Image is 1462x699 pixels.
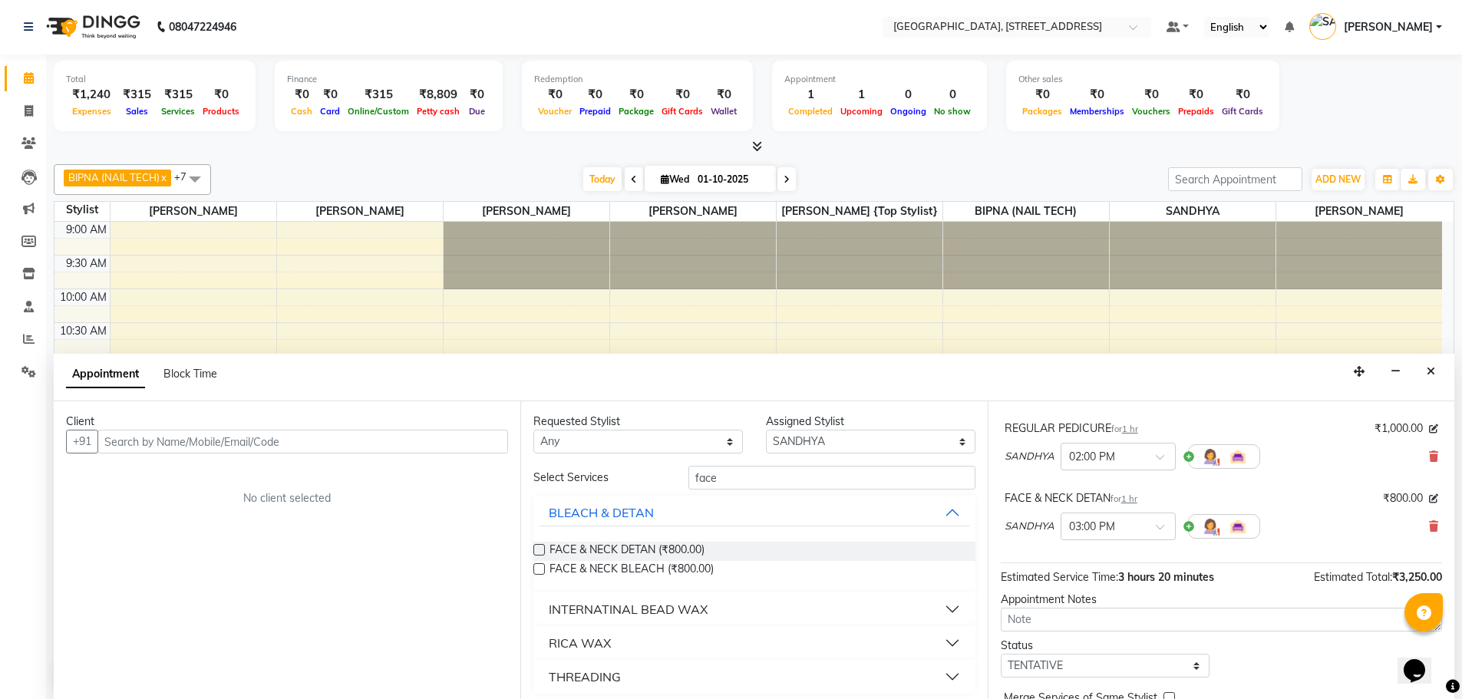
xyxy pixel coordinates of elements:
[576,86,615,104] div: ₹0
[784,106,837,117] span: Completed
[1312,169,1365,190] button: ADD NEW
[1018,86,1066,104] div: ₹0
[287,73,490,86] div: Finance
[657,173,693,185] span: Wed
[886,86,930,104] div: 0
[111,202,276,221] span: [PERSON_NAME]
[160,171,167,183] a: x
[287,106,316,117] span: Cash
[658,86,707,104] div: ₹0
[1111,424,1138,434] small: for
[1018,106,1066,117] span: Packages
[1168,167,1302,191] input: Search Appointment
[68,106,115,117] span: Expenses
[1429,424,1438,434] i: Edit price
[344,106,413,117] span: Online/Custom
[540,595,969,623] button: INTERNATINAL BEAD WAX
[583,167,622,191] span: Today
[66,414,508,430] div: Client
[549,600,708,618] div: INTERNATINAL BEAD WAX
[549,561,714,580] span: FACE & NECK BLEACH (₹800.00)
[1066,106,1128,117] span: Memberships
[163,367,217,381] span: Block Time
[1201,517,1219,536] img: Hairdresser.png
[886,106,930,117] span: Ongoing
[615,106,658,117] span: Package
[464,86,490,104] div: ₹0
[1005,420,1138,437] div: REGULAR PEDICURE
[199,106,243,117] span: Products
[1121,493,1137,504] span: 1 hr
[413,106,464,117] span: Petty cash
[97,430,508,453] input: Search by Name/Mobile/Email/Code
[344,86,413,104] div: ₹315
[1128,86,1174,104] div: ₹0
[316,86,344,104] div: ₹0
[540,663,969,691] button: THREADING
[66,86,117,104] div: ₹1,240
[707,106,741,117] span: Wallet
[103,490,471,506] div: No client selected
[693,168,770,191] input: 2025-10-01
[169,5,236,48] b: 08047224946
[199,86,243,104] div: ₹0
[943,202,1109,221] span: BIPNA (NAIL TECH)
[66,430,98,453] button: +91
[777,202,942,221] span: [PERSON_NAME] {Top stylist}
[1344,19,1433,35] span: [PERSON_NAME]
[1375,420,1423,437] span: ₹1,000.00
[1218,106,1267,117] span: Gift Cards
[1122,424,1138,434] span: 1 hr
[549,634,611,652] div: RICA WAX
[540,629,969,657] button: RICA WAX
[534,106,576,117] span: Voucher
[57,289,110,305] div: 10:00 AM
[534,73,741,86] div: Redemption
[465,106,489,117] span: Due
[1128,106,1174,117] span: Vouchers
[707,86,741,104] div: ₹0
[157,106,199,117] span: Services
[610,202,776,221] span: [PERSON_NAME]
[549,542,705,561] span: FACE & NECK DETAN (₹800.00)
[1201,447,1219,466] img: Hairdresser.png
[766,414,975,430] div: Assigned Stylist
[413,86,464,104] div: ₹8,809
[1001,638,1210,654] div: Status
[1174,106,1218,117] span: Prepaids
[930,86,975,104] div: 0
[1174,86,1218,104] div: ₹0
[1001,570,1118,584] span: Estimated Service Time:
[837,86,886,104] div: 1
[688,466,975,490] input: Search by service name
[1118,570,1214,584] span: 3 hours 20 minutes
[57,323,110,339] div: 10:30 AM
[1276,202,1443,221] span: [PERSON_NAME]
[576,106,615,117] span: Prepaid
[615,86,658,104] div: ₹0
[63,256,110,272] div: 9:30 AM
[534,86,576,104] div: ₹0
[1110,202,1276,221] span: SANDHYA
[1218,86,1267,104] div: ₹0
[1398,638,1447,684] iframe: chat widget
[1005,519,1054,534] span: SANDHYA
[277,202,443,221] span: [PERSON_NAME]
[784,73,975,86] div: Appointment
[122,106,152,117] span: Sales
[522,470,677,486] div: Select Services
[1229,447,1247,466] img: Interior.png
[1005,449,1054,464] span: SANDHYA
[1383,490,1423,506] span: ₹800.00
[68,171,160,183] span: BIPNA (NAIL TECH)
[549,668,621,686] div: THREADING
[1429,494,1438,503] i: Edit price
[1309,13,1336,40] img: SANJU CHHETRI
[658,106,707,117] span: Gift Cards
[157,86,199,104] div: ₹315
[444,202,609,221] span: [PERSON_NAME]
[66,361,145,388] span: Appointment
[549,503,654,522] div: BLEACH & DETAN
[1229,517,1247,536] img: Interior.png
[117,86,157,104] div: ₹315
